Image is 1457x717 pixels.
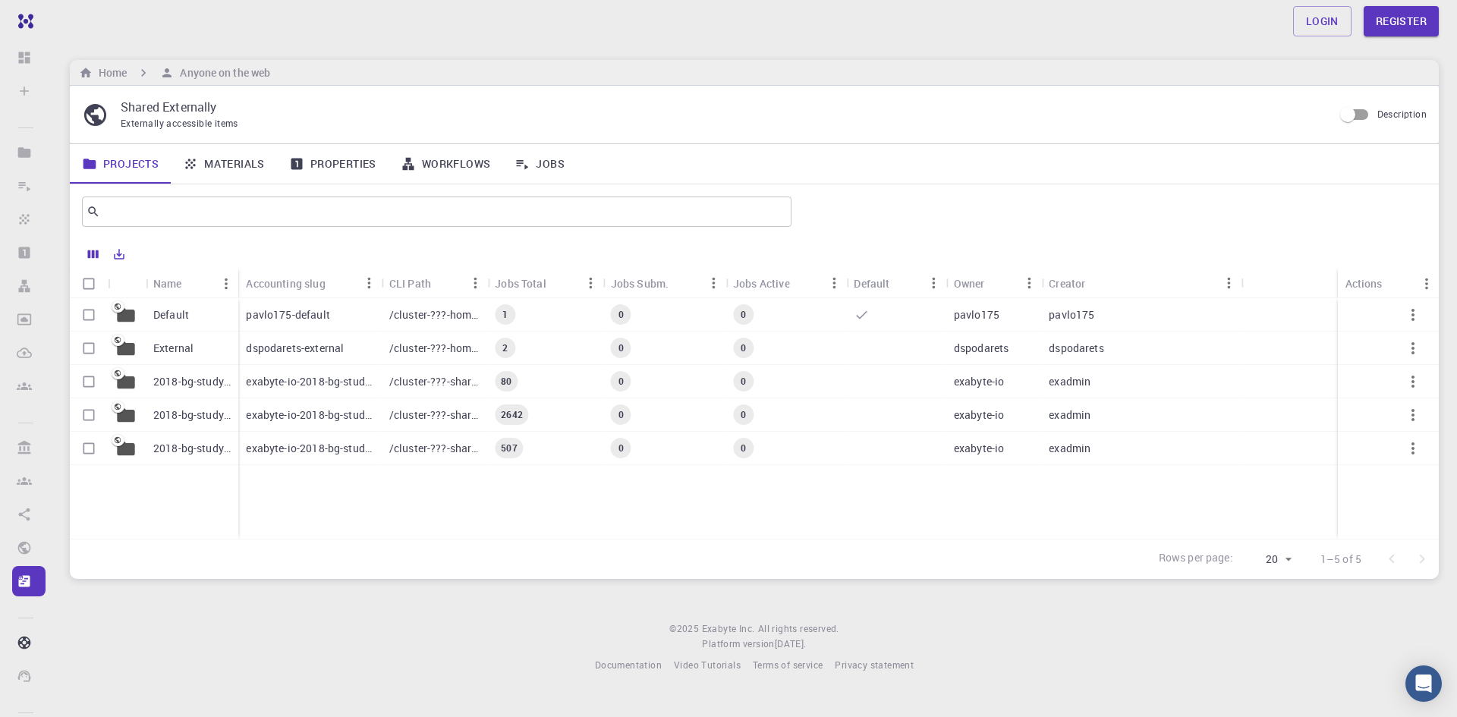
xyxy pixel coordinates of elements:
[1049,341,1104,356] p: dspodarets
[214,272,238,296] button: Menu
[758,621,839,637] span: All rights reserved.
[246,307,329,322] p: pavlo175-default
[246,407,373,423] p: exabyte-io-2018-bg-study-phase-iii
[496,308,514,321] span: 1
[954,307,999,322] p: pavlo175
[1217,271,1241,295] button: Menu
[146,269,238,298] div: Name
[775,637,807,649] span: [DATE] .
[108,269,146,298] div: Icon
[1041,269,1241,298] div: Creator
[153,407,231,423] p: 2018-bg-study-phase-III
[357,271,382,295] button: Menu
[182,272,206,296] button: Sort
[1377,108,1427,120] span: Description
[735,308,752,321] span: 0
[93,64,127,81] h6: Home
[702,637,774,652] span: Platform version
[1049,307,1094,322] p: pavlo175
[922,271,946,295] button: Menu
[121,117,238,129] span: Externally accessible items
[611,269,669,298] div: Jobs Subm.
[246,374,373,389] p: exabyte-io-2018-bg-study-phase-i-ph
[174,64,270,81] h6: Anyone on the web
[835,658,914,673] a: Privacy statement
[246,269,325,298] div: Accounting slug
[238,269,381,298] div: Accounting slug
[495,375,518,388] span: 80
[153,307,189,322] p: Default
[389,407,480,423] p: /cluster-???-share/groups/exabyte-io/exabyte-io-2018-bg-study-phase-iii
[674,659,741,671] span: Video Tutorials
[674,658,741,673] a: Video Tutorials
[612,341,630,354] span: 0
[946,269,1041,298] div: Owner
[495,269,546,298] div: Jobs Total
[496,341,514,354] span: 2
[1049,269,1085,298] div: Creator
[495,442,523,454] span: 507
[733,269,790,298] div: Jobs Active
[106,242,132,266] button: Export
[846,269,946,298] div: Default
[153,341,194,356] p: External
[775,637,807,652] a: [DATE].
[669,621,701,637] span: © 2025
[595,659,662,671] span: Documentation
[954,441,1005,456] p: exabyte-io
[985,271,1009,295] button: Sort
[595,658,662,673] a: Documentation
[735,341,752,354] span: 0
[277,144,389,184] a: Properties
[702,622,755,634] span: Exabyte Inc.
[1405,665,1442,702] div: Open Intercom Messenger
[121,98,1321,116] p: Shared Externally
[502,144,577,184] a: Jobs
[822,271,846,295] button: Menu
[1017,271,1041,295] button: Menu
[389,144,503,184] a: Workflows
[76,64,273,81] nav: breadcrumb
[1085,271,1109,295] button: Sort
[612,308,630,321] span: 0
[1239,549,1296,571] div: 20
[612,375,630,388] span: 0
[153,441,231,456] p: 2018-bg-study-phase-I
[1293,6,1352,36] a: Login
[954,407,1005,423] p: exabyte-io
[389,441,480,456] p: /cluster-???-share/groups/exabyte-io/exabyte-io-2018-bg-study-phase-i
[753,659,823,671] span: Terms of service
[1049,441,1090,456] p: exadmin
[1159,550,1233,568] p: Rows per page:
[246,441,373,456] p: exabyte-io-2018-bg-study-phase-i
[1049,407,1090,423] p: exadmin
[80,242,106,266] button: Columns
[835,659,914,671] span: Privacy statement
[753,658,823,673] a: Terms of service
[463,271,487,295] button: Menu
[389,341,480,356] p: /cluster-???-home/dspodarets/dspodarets-external
[389,374,480,389] p: /cluster-???-share/groups/exabyte-io/exabyte-io-2018-bg-study-phase-i-ph
[1415,272,1439,296] button: Menu
[612,408,630,421] span: 0
[1364,6,1439,36] a: Register
[612,442,630,454] span: 0
[153,269,182,298] div: Name
[326,271,350,295] button: Sort
[954,374,1005,389] p: exabyte-io
[495,408,529,421] span: 2642
[70,144,171,184] a: Projects
[701,271,725,295] button: Menu
[954,269,985,298] div: Owner
[1338,269,1439,298] div: Actions
[382,269,487,298] div: CLI Path
[735,442,752,454] span: 0
[1320,552,1361,567] p: 1–5 of 5
[389,307,480,322] p: /cluster-???-home/pavlo175/pavlo175-default
[153,374,231,389] p: 2018-bg-study-phase-i-ph
[389,269,431,298] div: CLI Path
[954,341,1009,356] p: dspodarets
[1049,374,1090,389] p: exadmin
[854,269,889,298] div: Default
[735,375,752,388] span: 0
